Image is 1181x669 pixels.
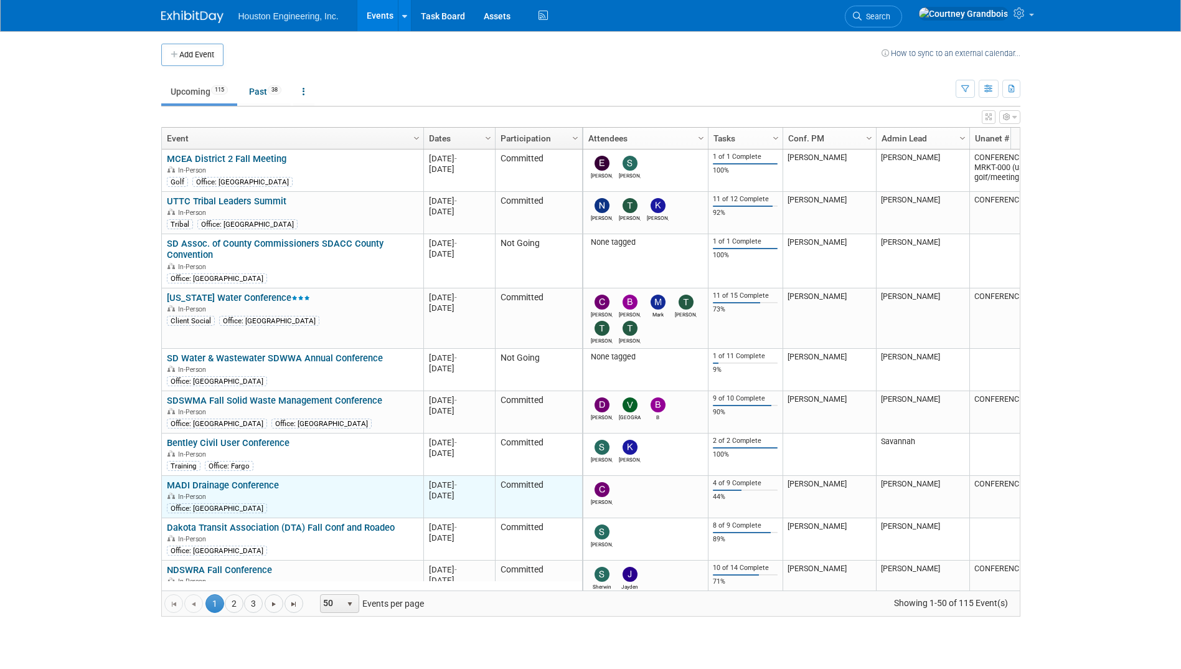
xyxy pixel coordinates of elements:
[975,128,1055,149] a: Unanet # (if applicable)
[429,395,489,406] div: [DATE]
[651,295,666,310] img: Mark Jacobs
[429,437,489,448] div: [DATE]
[694,128,708,146] a: Column Settings
[161,80,237,103] a: Upcoming115
[647,213,669,221] div: Kevin Martin
[876,561,969,603] td: [PERSON_NAME]
[429,196,489,206] div: [DATE]
[429,480,489,490] div: [DATE]
[271,419,372,429] div: Office: [GEOGRAPHIC_DATA]
[595,397,609,412] img: Dennis McAlpine
[623,397,638,412] img: Vienne Guncheon
[167,196,286,207] a: UTTC Tribal Leaders Summit
[211,85,228,95] span: 115
[619,171,641,179] div: Steve Strack
[167,408,175,414] img: In-Person Event
[429,303,489,313] div: [DATE]
[713,352,778,361] div: 1 of 11 Complete
[429,533,489,543] div: [DATE]
[321,595,342,612] span: 50
[167,437,289,448] a: Bentley Civil User Conference
[591,310,613,318] div: Charles Ikenberry
[164,594,183,613] a: Go to the first page
[876,149,969,192] td: [PERSON_NAME]
[289,599,299,609] span: Go to the last page
[623,440,638,455] img: Kevin Cochran
[495,192,582,234] td: Committed
[429,249,489,259] div: [DATE]
[783,192,876,234] td: [PERSON_NAME]
[969,192,1063,234] td: CONFERENCE-0052
[595,295,609,310] img: Charles Ikenberry
[783,149,876,192] td: [PERSON_NAME]
[454,438,457,447] span: -
[969,391,1063,434] td: CONFERENCE-0033
[178,263,210,271] span: In-Person
[595,440,609,455] img: Stan Hanson
[882,128,961,149] a: Admin Lead
[189,599,199,609] span: Go to the previous page
[771,133,781,143] span: Column Settings
[495,476,582,518] td: Committed
[595,567,609,582] img: Sherwin Wanner
[591,582,613,590] div: Sherwin Wanner
[167,177,188,187] div: Golf
[429,575,489,586] div: [DATE]
[167,366,175,372] img: In-Person Event
[167,273,267,283] div: Office: [GEOGRAPHIC_DATA]
[495,234,582,288] td: Not Going
[713,394,778,403] div: 9 of 10 Complete
[591,336,613,344] div: Taylor Bunton
[958,133,967,143] span: Column Settings
[495,349,582,391] td: Not Going
[713,437,778,445] div: 2 of 2 Complete
[205,461,253,471] div: Office: Fargo
[651,397,666,412] img: B Peschong
[178,577,210,586] span: In-Person
[623,156,638,171] img: Steve Strack
[595,524,609,539] img: Sam Trebilcock
[225,594,243,613] a: 2
[167,395,382,406] a: SDSWMA Fall Solid Waste Management Conference
[783,234,876,288] td: [PERSON_NAME]
[713,166,778,175] div: 100%
[219,316,319,326] div: Office: [GEOGRAPHIC_DATA]
[591,539,613,548] div: Sam Trebilcock
[483,133,493,143] span: Column Settings
[876,288,969,349] td: [PERSON_NAME]
[969,288,1063,349] td: CONFERENCE-0010
[429,406,489,416] div: [DATE]
[862,128,876,146] a: Column Settings
[713,564,778,572] div: 10 of 14 Complete
[178,366,210,374] span: In-Person
[454,293,457,302] span: -
[783,288,876,349] td: [PERSON_NAME]
[713,237,778,246] div: 1 of 1 Complete
[178,305,210,313] span: In-Person
[783,561,876,603] td: [PERSON_NAME]
[713,153,778,161] div: 1 of 1 Complete
[783,391,876,434] td: [PERSON_NAME]
[591,213,613,221] div: Neil Ausstin
[429,238,489,249] div: [DATE]
[591,455,613,463] div: Stan Hanson
[161,11,223,23] img: ExhibitDay
[167,522,395,533] a: Dakota Transit Association (DTA) Fall Conf and Roadeo
[429,353,489,363] div: [DATE]
[595,156,609,171] img: erik hove
[788,128,868,149] a: Conf. PM
[713,305,778,314] div: 73%
[167,128,415,149] a: Event
[429,363,489,374] div: [DATE]
[623,198,638,213] img: Tyson Jeannotte
[429,206,489,217] div: [DATE]
[167,450,175,457] img: In-Person Event
[783,349,876,391] td: [PERSON_NAME]
[876,234,969,288] td: [PERSON_NAME]
[713,479,778,488] div: 4 of 9 Complete
[429,292,489,303] div: [DATE]
[647,310,669,318] div: Mark Jacobs
[429,128,487,149] a: Dates
[864,133,874,143] span: Column Settings
[882,49,1020,58] a: How to sync to an external calendar...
